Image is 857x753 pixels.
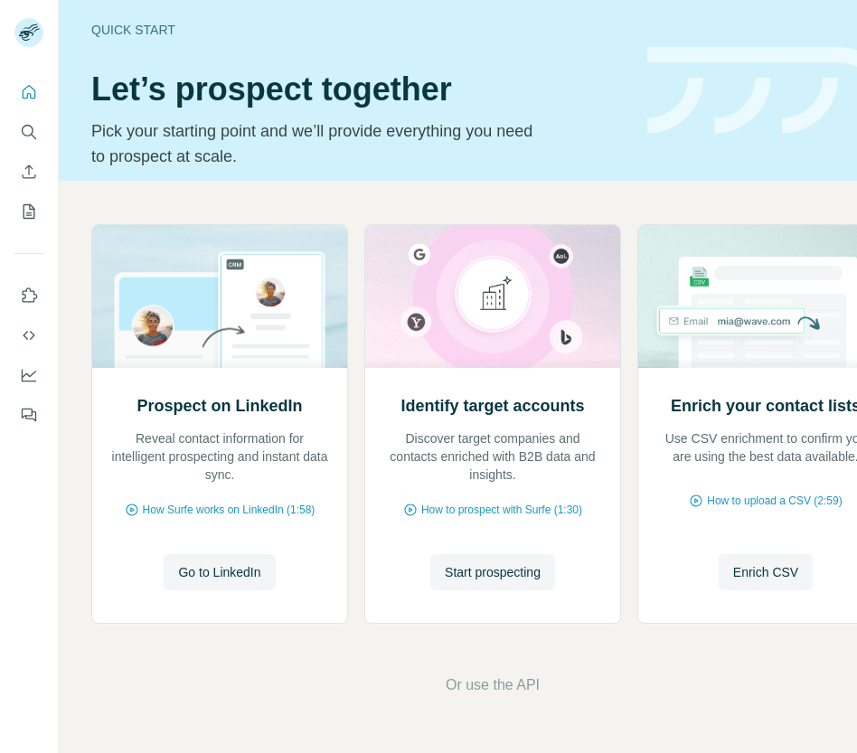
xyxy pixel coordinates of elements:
[110,429,329,484] p: Reveal contact information for intelligent prospecting and instant data sync.
[14,399,43,431] button: Feedback
[143,502,315,518] span: How Surfe works on LinkedIn (1:58)
[164,554,275,590] button: Go to LinkedIn
[178,563,260,581] span: Go to LinkedIn
[14,116,43,148] button: Search
[14,195,43,228] button: My lists
[91,118,544,169] p: Pick your starting point and we’ll provide everything you need to prospect at scale.
[14,319,43,352] button: Use Surfe API
[91,71,626,108] h1: Let’s prospect together
[91,21,626,39] div: Quick start
[400,393,584,419] h2: Identify target accounts
[445,563,541,581] span: Start prospecting
[14,359,43,391] button: Dashboard
[733,563,798,581] span: Enrich CSV
[430,554,555,590] button: Start prospecting
[707,493,842,509] span: How to upload a CSV (2:59)
[719,554,813,590] button: Enrich CSV
[137,393,302,419] h2: Prospect on LinkedIn
[14,76,43,108] button: Quick start
[446,674,540,696] button: Or use the API
[383,429,602,484] p: Discover target companies and contacts enriched with B2B data and insights.
[91,225,348,368] img: Prospect on LinkedIn
[364,225,621,368] img: Identify target accounts
[14,155,43,188] button: Enrich CSV
[421,502,582,518] span: How to prospect with Surfe (1:30)
[14,279,43,312] button: Use Surfe on LinkedIn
